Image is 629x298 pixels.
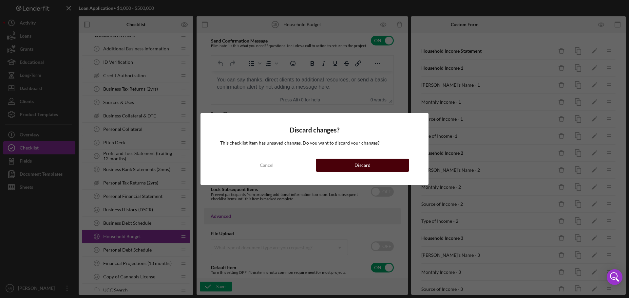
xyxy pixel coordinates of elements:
[5,5,177,12] body: Rich Text Area. Press ALT-0 for help.
[260,159,274,172] div: Cancel
[5,22,46,27] strong: Why We Need It:
[18,69,38,74] strong: Income:
[220,140,409,146] div: This checklist item has unsaved changes. Do you want to discard your changes?
[220,126,409,134] h4: Discard changes?
[607,269,622,285] div: Open Intercom Messenger
[5,56,37,61] strong: Instructions:
[5,6,177,242] body: Rich Text Area. Press ALT-0 for help.
[316,159,409,172] button: Discard
[354,159,371,172] div: Discard
[220,159,313,172] button: Cancel
[5,6,177,15] h3: Completing a Household Budget
[5,21,177,50] p: A Household Budget is essential for understanding your financial obligations and capacity to mana...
